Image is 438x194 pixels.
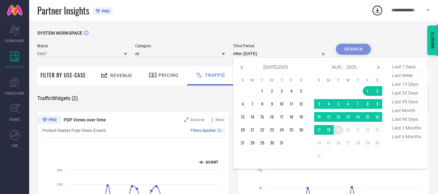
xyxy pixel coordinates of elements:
[37,116,61,125] div: Premium
[216,118,224,122] span: More
[343,99,353,109] td: Wed Aug 06 2025
[334,125,343,135] td: Tue Aug 19 2025
[248,112,257,122] td: Mon Jul 14 2025
[372,5,383,16] div: Open download list
[314,78,324,83] th: Sunday
[12,143,18,148] span: FWD
[267,78,277,83] th: Wednesday
[233,50,328,58] input: Select time period
[277,78,287,83] th: Thursday
[57,183,63,186] text: 25K
[324,125,334,135] td: Mon Aug 18 2025
[390,89,423,97] span: last 30 days
[233,44,328,48] span: Time Period
[334,99,343,109] td: Tue Aug 05 2025
[314,99,324,109] td: Sun Aug 03 2025
[238,138,248,148] td: Sun Jul 27 2025
[287,99,296,109] td: Fri Jul 11 2025
[390,71,423,80] span: last week
[296,78,306,83] th: Saturday
[277,125,287,135] td: Thu Jul 24 2025
[314,151,324,161] td: Sun Aug 31 2025
[314,112,324,122] td: Sun Aug 10 2025
[343,125,353,135] td: Wed Aug 20 2025
[277,86,287,96] td: Thu Jul 03 2025
[267,125,277,135] td: Wed Jul 23 2025
[277,112,287,122] td: Thu Jul 17 2025
[41,71,86,79] span: Filter By Use-Case
[314,138,324,148] td: Sun Aug 24 2025
[334,138,343,148] td: Tue Aug 26 2025
[373,86,382,96] td: Sat Aug 02 2025
[287,86,296,96] td: Fri Jul 04 2025
[287,112,296,122] td: Fri Jul 18 2025
[248,78,257,83] th: Monday
[159,73,179,78] span: Pricing
[363,99,373,109] td: Fri Aug 08 2025
[363,138,373,148] td: Fri Aug 29 2025
[390,115,423,124] span: last 90 days
[257,86,267,96] td: Tue Jul 01 2025
[353,138,363,148] td: Thu Aug 28 2025
[259,186,263,190] text: 8L
[238,63,246,71] div: Previous month
[287,78,296,83] th: Friday
[37,44,127,48] span: Brand
[37,95,78,102] span: Traffic Widgets ( 2 )
[205,73,225,78] span: Traffic
[373,112,382,122] td: Sat Aug 16 2025
[64,117,106,122] span: PDP Views over time
[223,128,224,133] span: |
[296,99,306,109] td: Sat Jul 12 2025
[6,64,24,69] span: WORKSPACE
[373,78,382,83] th: Saturday
[363,78,373,83] th: Friday
[57,168,63,172] text: 30K
[324,99,334,109] td: Mon Aug 04 2025
[257,125,267,135] td: Tue Jul 22 2025
[363,112,373,122] td: Fri Aug 15 2025
[314,125,324,135] td: Sun Aug 17 2025
[324,78,334,83] th: Monday
[390,63,423,71] span: last 7 days
[267,112,277,122] td: Wed Jul 16 2025
[324,112,334,122] td: Mon Aug 11 2025
[190,118,204,122] span: Analyse
[206,160,219,165] text: AVANT
[238,112,248,122] td: Sun Jul 13 2025
[334,112,343,122] td: Tue Aug 12 2025
[324,138,334,148] td: Mon Aug 25 2025
[248,99,257,109] td: Mon Jul 07 2025
[277,99,287,109] td: Thu Jul 10 2025
[343,78,353,83] th: Wednesday
[373,138,382,148] td: Sat Aug 30 2025
[257,112,267,122] td: Tue Jul 15 2025
[287,125,296,135] td: Fri Jul 25 2025
[334,78,343,83] th: Tuesday
[390,124,423,132] span: last 3 months
[363,86,373,96] td: Fri Aug 01 2025
[363,125,373,135] td: Fri Aug 22 2025
[248,138,257,148] td: Mon Jul 28 2025
[373,99,382,109] td: Sat Aug 09 2025
[238,125,248,135] td: Sun Jul 20 2025
[373,125,382,135] td: Sat Aug 23 2025
[277,138,287,148] td: Thu Jul 31 2025
[353,112,363,122] td: Thu Aug 14 2025
[343,112,353,122] td: Wed Aug 13 2025
[5,91,25,96] span: SUGGESTIONS
[110,73,132,78] span: Revenue
[9,117,20,122] span: TRENDS
[257,78,267,83] th: Tuesday
[296,112,306,122] td: Sat Jul 19 2025
[267,86,277,96] td: Wed Jul 02 2025
[353,125,363,135] td: Thu Aug 21 2025
[374,63,382,71] div: Next month
[390,97,423,106] span: last 45 days
[100,9,110,14] span: PRO
[238,78,248,83] th: Sunday
[390,80,423,89] span: last 15 days
[184,118,189,122] svg: Zoom
[135,44,225,48] span: Category
[5,38,24,43] span: SCORECARDS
